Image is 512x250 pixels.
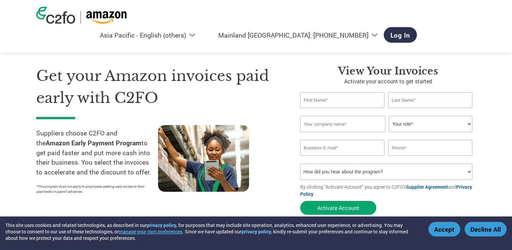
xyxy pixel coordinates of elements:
div: Invalid first name or first name is too long [300,109,385,113]
div: Inavlid Phone Number [388,157,473,161]
select: Title/Role [389,116,472,132]
a: privacy policy [242,228,271,235]
a: Privacy Policy [300,184,472,197]
img: Amazon [86,11,127,24]
button: Activate Account [300,201,376,215]
strong: Amazon Early Payment Program [46,139,141,147]
input: Phone* [388,140,473,156]
img: c2fo logo [36,7,75,24]
img: supply chain worker [158,125,249,192]
button: Decline All [465,222,507,236]
h3: View your invoices [300,65,476,77]
div: Invalid last name or last name is too long [388,109,473,113]
p: By clicking "Activate Account" you agree to C2FO's and [300,183,476,197]
input: Your company name* [300,116,385,132]
div: Invalid company name or company name is too long [300,133,473,137]
p: Suppliers choose C2FO and the to get paid faster and put more cash into their business. You selec... [36,128,158,177]
p: *This program does not apply to employees seeking early access to their paychecks or payroll adva... [36,184,151,194]
div: Inavlid Email Address [300,157,385,161]
a: Log In [384,27,417,43]
h1: Get your Amazon invoices paid early with C2FO [36,65,280,109]
input: First Name* [300,92,385,108]
input: Last Name* [388,92,473,108]
button: Accept [428,222,460,236]
button: manage your own preferences [119,228,182,235]
p: Activate your account to get started [300,77,476,85]
div: This site uses cookies and related technologies, as described in our , for purposes that may incl... [5,222,419,241]
a: Supplier Agreement [406,184,448,190]
a: privacy policy [147,222,176,228]
input: Invalid Email format [300,140,385,156]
